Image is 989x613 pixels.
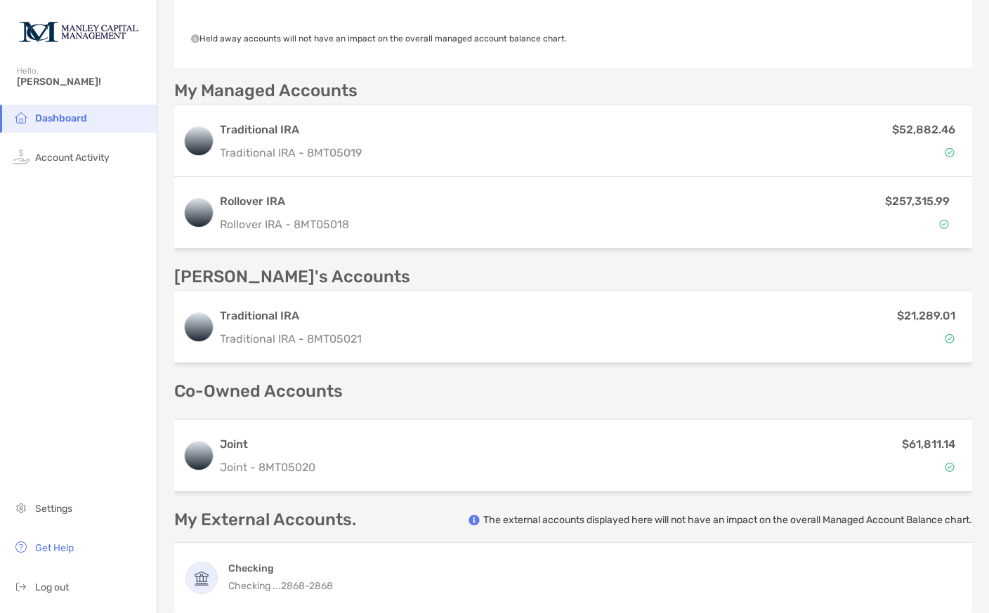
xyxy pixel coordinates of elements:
span: Log out [35,581,69,593]
img: logo account [185,199,213,227]
p: My External Accounts. [174,511,356,529]
h3: Traditional IRA [220,121,362,138]
img: Zoe Logo [17,6,140,56]
img: logo account [185,127,213,155]
img: Account Status icon [945,147,955,157]
img: Account Status icon [939,219,949,229]
span: Checking ...2868 - [228,580,309,592]
h4: Checking [228,562,333,575]
p: My Managed Accounts [174,82,358,100]
h3: Rollover IRA [220,193,686,210]
span: Account Activity [35,152,110,164]
img: settings icon [13,499,30,516]
img: info [469,515,480,526]
p: Traditional IRA - 8MT05019 [220,144,362,162]
span: Settings [35,503,72,515]
img: Account Status icon [945,334,955,343]
p: $21,289.01 [897,307,955,324]
span: Held away accounts will not have an impact on the overall managed account balance chart. [191,34,567,44]
img: activity icon [13,148,30,165]
img: get-help icon [13,539,30,555]
img: logout icon [13,578,30,595]
p: Traditional IRA - 8MT05021 [220,330,362,348]
p: $61,811.14 [902,435,955,453]
img: logo account [185,313,213,341]
p: $52,882.46 [892,121,955,138]
p: Joint - 8MT05020 [220,459,315,476]
h3: Joint [220,436,315,453]
p: Rollover IRA - 8MT05018 [220,216,686,233]
span: Dashboard [35,112,87,124]
img: Account Status icon [945,462,955,472]
p: $257,315.99 [885,192,950,210]
img: Checking ...2868 [186,562,217,593]
p: The external accounts displayed here will not have an impact on the overall Managed Account Balan... [483,513,972,527]
p: Co-Owned Accounts [174,383,972,400]
h3: Traditional IRA [220,308,362,324]
p: [PERSON_NAME]'s Accounts [174,268,410,286]
span: [PERSON_NAME]! [17,76,148,88]
span: 2868 [309,580,333,592]
img: household icon [13,109,30,126]
span: Get Help [35,542,74,554]
img: logo account [185,442,213,470]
